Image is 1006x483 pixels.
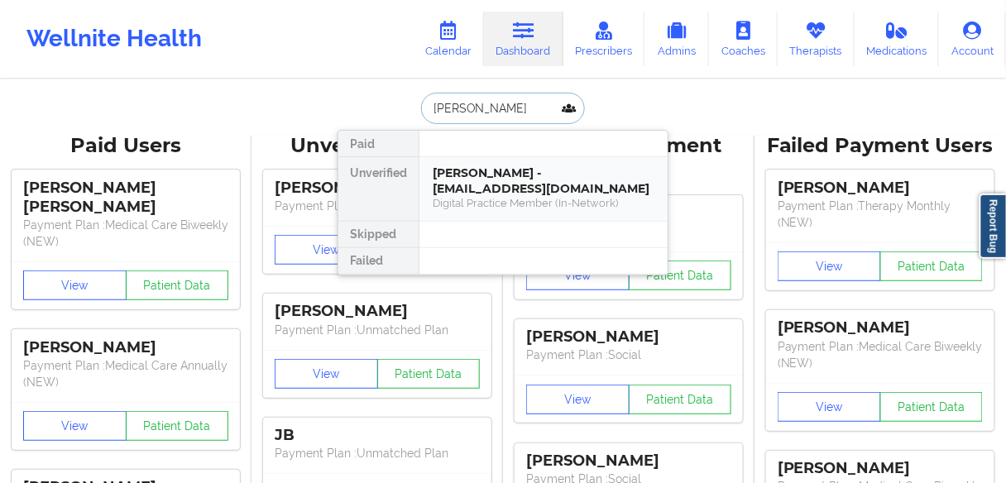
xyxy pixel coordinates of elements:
[275,179,480,198] div: [PERSON_NAME]
[433,196,654,210] div: Digital Practice Member (In-Network)
[855,12,940,66] a: Medications
[778,12,855,66] a: Therapists
[644,12,709,66] a: Admins
[275,359,378,389] button: View
[526,347,731,363] p: Payment Plan : Social
[23,338,228,357] div: [PERSON_NAME]
[980,194,1006,259] a: Report Bug
[275,322,480,338] p: Payment Plan : Unmatched Plan
[338,222,419,248] div: Skipped
[126,270,229,300] button: Patient Data
[778,459,983,478] div: [PERSON_NAME]
[629,385,732,414] button: Patient Data
[23,270,127,300] button: View
[526,328,731,347] div: [PERSON_NAME]
[766,133,994,159] div: Failed Payment Users
[526,452,731,471] div: [PERSON_NAME]
[263,133,491,159] div: Unverified Users
[338,157,419,222] div: Unverified
[377,359,481,389] button: Patient Data
[778,179,983,198] div: [PERSON_NAME]
[338,131,419,157] div: Paid
[23,179,228,217] div: [PERSON_NAME] [PERSON_NAME]
[275,426,480,445] div: JB
[23,217,228,250] p: Payment Plan : Medical Care Biweekly (NEW)
[629,261,732,290] button: Patient Data
[880,392,984,422] button: Patient Data
[126,411,229,441] button: Patient Data
[880,251,984,281] button: Patient Data
[12,133,240,159] div: Paid Users
[778,251,881,281] button: View
[778,198,983,231] p: Payment Plan : Therapy Monthly (NEW)
[484,12,563,66] a: Dashboard
[338,248,419,275] div: Failed
[275,198,480,214] p: Payment Plan : Unmatched Plan
[275,445,480,461] p: Payment Plan : Unmatched Plan
[939,12,1006,66] a: Account
[275,235,378,265] button: View
[275,302,480,321] div: [PERSON_NAME]
[433,165,654,196] div: [PERSON_NAME] - [EMAIL_ADDRESS][DOMAIN_NAME]
[413,12,484,66] a: Calendar
[526,261,630,290] button: View
[778,392,881,422] button: View
[23,411,127,441] button: View
[23,357,228,390] p: Payment Plan : Medical Care Annually (NEW)
[778,338,983,371] p: Payment Plan : Medical Care Biweekly (NEW)
[778,318,983,337] div: [PERSON_NAME]
[526,385,630,414] button: View
[563,12,645,66] a: Prescribers
[709,12,778,66] a: Coaches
